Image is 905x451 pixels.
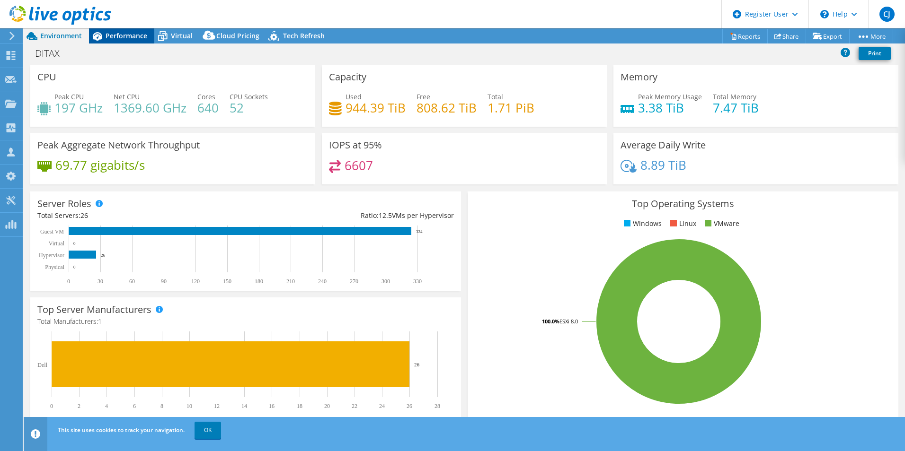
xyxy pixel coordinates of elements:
h3: Capacity [329,72,366,82]
text: 120 [191,278,200,285]
span: Free [417,92,430,101]
h3: Average Daily Write [621,140,706,150]
text: 24 [379,403,385,409]
text: 28 [435,403,440,409]
h3: Memory [621,72,657,82]
text: 2 [78,403,80,409]
h4: 1.71 PiB [488,103,534,113]
div: Total Servers: [37,210,246,221]
h4: 52 [230,103,268,113]
span: Used [346,92,362,101]
span: This site uses cookies to track your navigation. [58,426,185,434]
text: 210 [286,278,295,285]
li: VMware [702,218,739,229]
span: Cloud Pricing [216,31,259,40]
h4: Total Manufacturers: [37,316,454,327]
span: 26 [80,211,88,220]
text: 330 [413,278,422,285]
text: 8 [160,403,163,409]
text: 30 [98,278,103,285]
h4: 69.77 gigabits/s [55,160,145,170]
h4: 197 GHz [54,103,103,113]
a: Export [806,29,850,43]
span: Peak CPU [54,92,84,101]
span: Environment [40,31,82,40]
a: Print [859,47,891,60]
text: 324 [416,229,423,234]
tspan: 100.0% [542,318,559,325]
li: Windows [621,218,662,229]
h4: 7.47 TiB [713,103,759,113]
text: 90 [161,278,167,285]
span: Net CPU [114,92,140,101]
span: 12.5 [379,211,392,220]
h4: 1369.60 GHz [114,103,186,113]
h3: IOPS at 95% [329,140,382,150]
text: 12 [214,403,220,409]
text: 26 [407,403,412,409]
text: Hypervisor [39,252,64,259]
text: 20 [324,403,330,409]
text: 6 [133,403,136,409]
span: Tech Refresh [283,31,325,40]
text: 0 [67,278,70,285]
a: Reports [722,29,768,43]
text: 4 [105,403,108,409]
span: Total [488,92,503,101]
text: 0 [73,241,76,246]
text: 26 [101,253,106,258]
span: 1 [98,317,102,326]
text: 150 [223,278,231,285]
h3: Top Operating Systems [475,199,891,209]
text: 10 [186,403,192,409]
text: Physical [45,264,64,270]
h1: DITAX [31,48,74,59]
text: 18 [297,403,302,409]
text: 14 [241,403,247,409]
span: Total Memory [713,92,756,101]
h4: 6607 [345,160,373,171]
span: Virtual [171,31,193,40]
text: 240 [318,278,327,285]
li: Linux [668,218,696,229]
h4: 944.39 TiB [346,103,406,113]
span: Performance [106,31,147,40]
h3: Top Server Manufacturers [37,304,151,315]
span: CPU Sockets [230,92,268,101]
h3: CPU [37,72,56,82]
text: 60 [129,278,135,285]
a: Share [767,29,806,43]
text: 16 [269,403,275,409]
text: 300 [382,278,390,285]
div: Ratio: VMs per Hypervisor [246,210,454,221]
svg: \n [820,10,829,18]
h3: Peak Aggregate Network Throughput [37,140,200,150]
span: Cores [197,92,215,101]
span: CJ [879,7,895,22]
text: 180 [255,278,263,285]
text: Dell [37,362,47,368]
text: 0 [50,403,53,409]
tspan: ESXi 8.0 [559,318,578,325]
text: Virtual [49,240,65,247]
h4: 640 [197,103,219,113]
text: 22 [352,403,357,409]
text: 0 [73,265,76,269]
span: Peak Memory Usage [638,92,702,101]
a: More [849,29,893,43]
h4: 8.89 TiB [640,160,686,170]
text: 270 [350,278,358,285]
h4: 808.62 TiB [417,103,477,113]
text: 26 [414,362,420,367]
h3: Server Roles [37,199,91,209]
a: OK [195,422,221,439]
text: Guest VM [40,228,64,235]
h4: 3.38 TiB [638,103,702,113]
